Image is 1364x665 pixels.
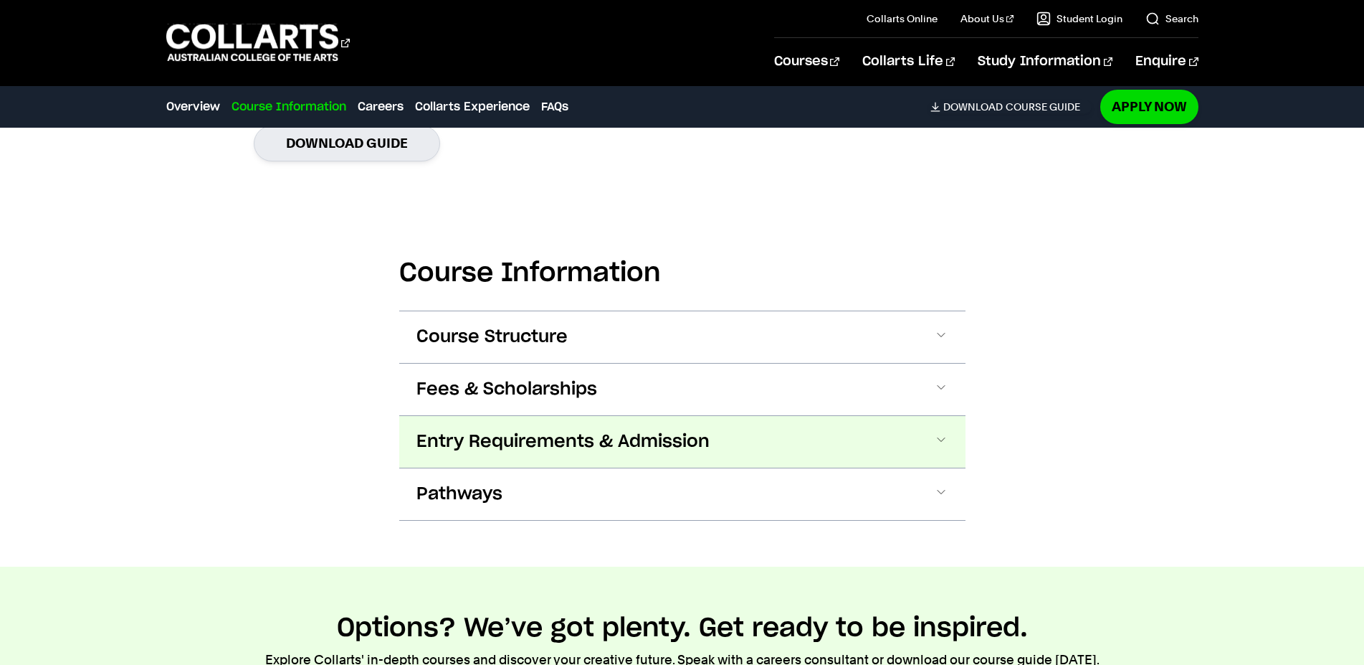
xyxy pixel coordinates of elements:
[416,378,597,401] span: Fees & Scholarships
[774,38,839,85] a: Courses
[399,258,965,289] h2: Course Information
[416,326,568,349] span: Course Structure
[254,126,440,161] a: Download Guide
[399,416,965,468] button: Entry Requirements & Admission
[978,38,1112,85] a: Study Information
[541,98,568,115] a: FAQs
[1145,11,1198,26] a: Search
[399,311,965,363] button: Course Structure
[867,11,938,26] a: Collarts Online
[1135,38,1198,85] a: Enquire
[1036,11,1122,26] a: Student Login
[930,100,1092,113] a: DownloadCourse Guide
[1100,90,1198,123] a: Apply Now
[862,38,955,85] a: Collarts Life
[416,483,502,506] span: Pathways
[232,98,346,115] a: Course Information
[166,98,220,115] a: Overview
[166,22,350,63] div: Go to homepage
[415,98,530,115] a: Collarts Experience
[416,430,710,453] span: Entry Requirements & Admission
[399,468,965,520] button: Pathways
[358,98,404,115] a: Careers
[960,11,1014,26] a: About Us
[399,364,965,415] button: Fees & Scholarships
[337,613,1028,644] h2: Options? We’ve got plenty. Get ready to be inspired.
[943,100,1003,113] span: Download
